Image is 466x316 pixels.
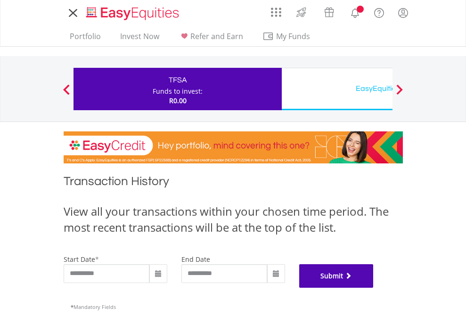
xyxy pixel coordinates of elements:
[299,264,374,288] button: Submit
[271,7,281,17] img: grid-menu-icon.svg
[64,173,403,194] h1: Transaction History
[66,32,105,46] a: Portfolio
[116,32,163,46] a: Invest Now
[265,2,287,17] a: AppsGrid
[153,87,203,96] div: Funds to invest:
[64,255,95,264] label: start date
[262,30,324,42] span: My Funds
[294,5,309,20] img: thrive-v2.svg
[64,203,403,236] div: View all your transactions within your chosen time period. The most recent transactions will be a...
[321,5,337,20] img: vouchers-v2.svg
[79,73,276,87] div: TFSA
[367,2,391,21] a: FAQ's and Support
[343,2,367,21] a: Notifications
[82,2,183,21] a: Home page
[175,32,247,46] a: Refer and Earn
[181,255,210,264] label: end date
[190,31,243,41] span: Refer and Earn
[169,96,187,105] span: R0.00
[57,89,76,98] button: Previous
[390,89,409,98] button: Next
[391,2,415,23] a: My Profile
[315,2,343,20] a: Vouchers
[84,6,183,21] img: EasyEquities_Logo.png
[71,303,116,310] span: Mandatory Fields
[64,131,403,163] img: EasyCredit Promotion Banner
